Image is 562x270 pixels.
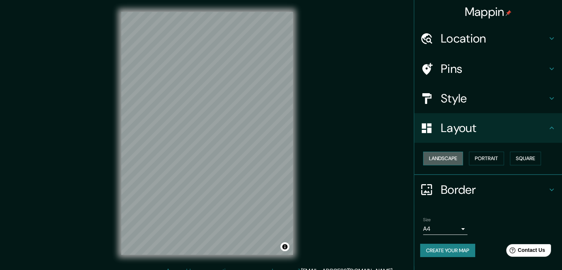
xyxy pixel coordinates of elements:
div: Location [414,24,562,53]
button: Toggle attribution [280,242,289,251]
canvas: Map [121,12,293,255]
label: Size [423,216,431,223]
div: Border [414,175,562,205]
img: pin-icon.png [505,10,511,16]
button: Portrait [469,152,504,165]
button: Square [510,152,541,165]
div: Style [414,84,562,113]
div: Pins [414,54,562,84]
div: A4 [423,223,467,235]
div: Layout [414,113,562,143]
button: Create your map [420,244,475,257]
h4: Style [441,91,547,106]
iframe: Help widget launcher [496,241,554,262]
button: Landscape [423,152,463,165]
h4: Pins [441,61,547,76]
h4: Location [441,31,547,46]
h4: Layout [441,121,547,135]
h4: Mappin [465,4,512,19]
h4: Border [441,182,547,197]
